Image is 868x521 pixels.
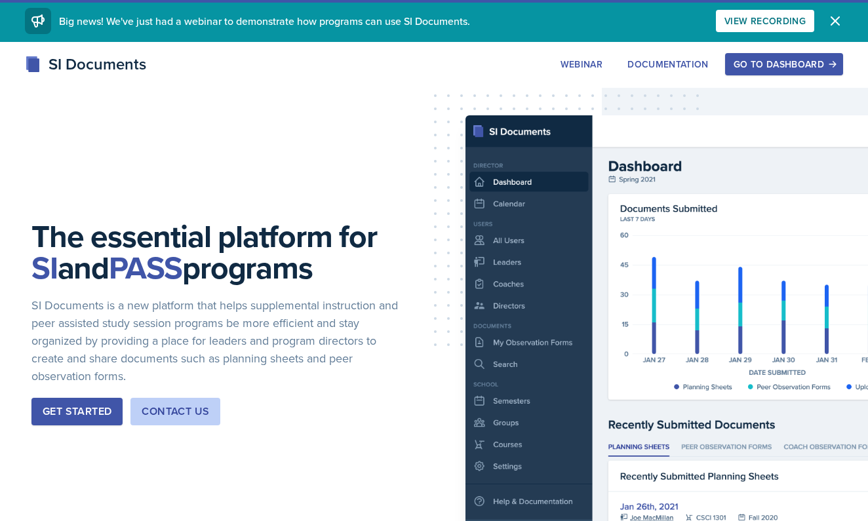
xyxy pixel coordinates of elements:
[59,14,470,28] span: Big news! We've just had a webinar to demonstrate how programs can use SI Documents.
[43,404,111,419] div: Get Started
[130,398,220,425] button: Contact Us
[561,59,602,69] div: Webinar
[627,59,709,69] div: Documentation
[142,404,209,419] div: Contact Us
[31,398,123,425] button: Get Started
[552,53,611,75] button: Webinar
[619,53,717,75] button: Documentation
[734,59,835,69] div: Go to Dashboard
[724,16,806,26] div: View Recording
[25,52,146,76] div: SI Documents
[716,10,814,32] button: View Recording
[725,53,843,75] button: Go to Dashboard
